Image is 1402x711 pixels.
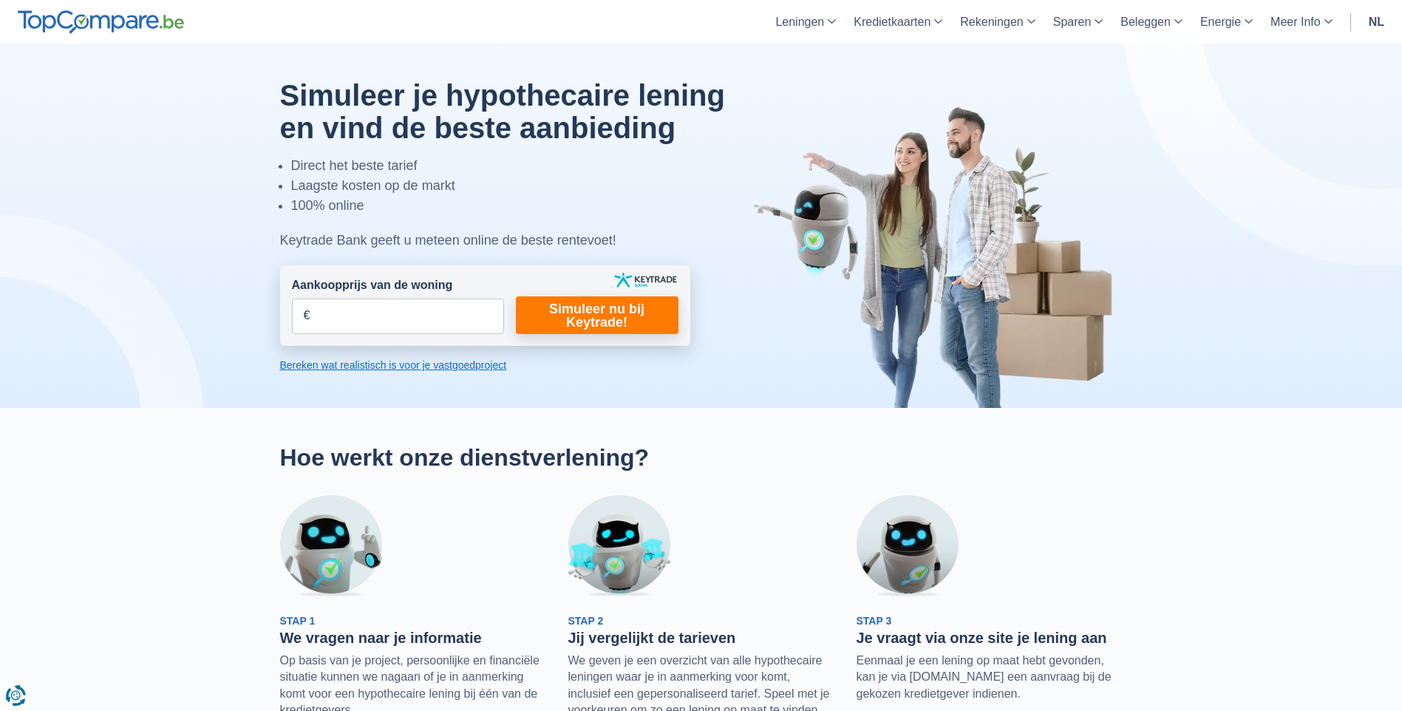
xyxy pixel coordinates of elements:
[291,156,763,176] li: Direct het beste tarief
[857,615,892,627] span: Stap 3
[280,443,1123,472] h2: Hoe werkt onze dienstverlening?
[280,495,382,597] img: Stap 1
[280,231,763,251] div: Keytrade Bank geeft u meteen online de beste rentevoet!
[292,277,453,294] label: Aankoopprijs van de woning
[280,629,546,647] h3: We vragen naar je informatie
[857,629,1123,647] h3: Je vraagt via onze site je lening aan
[857,653,1123,702] p: Eenmaal je een lening op maat hebt gevonden, kan je via [DOMAIN_NAME] een aanvraag bij de gekozen...
[568,495,670,597] img: Stap 2
[568,615,604,627] span: Stap 2
[280,79,763,144] h1: Simuleer je hypothecaire lening en vind de beste aanbieding
[568,629,834,647] h3: Jij vergelijkt de tarieven
[291,176,763,196] li: Laagste kosten op de markt
[857,495,959,597] img: Stap 3
[291,196,763,216] li: 100% online
[18,10,184,34] img: TopCompare
[753,105,1123,408] img: image-hero
[280,615,316,627] span: Stap 1
[280,358,690,372] a: Bereken wat realistisch is voor je vastgoedproject
[516,296,678,334] a: Simuleer nu bij Keytrade!
[614,273,677,288] img: keytrade
[304,307,310,324] span: €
